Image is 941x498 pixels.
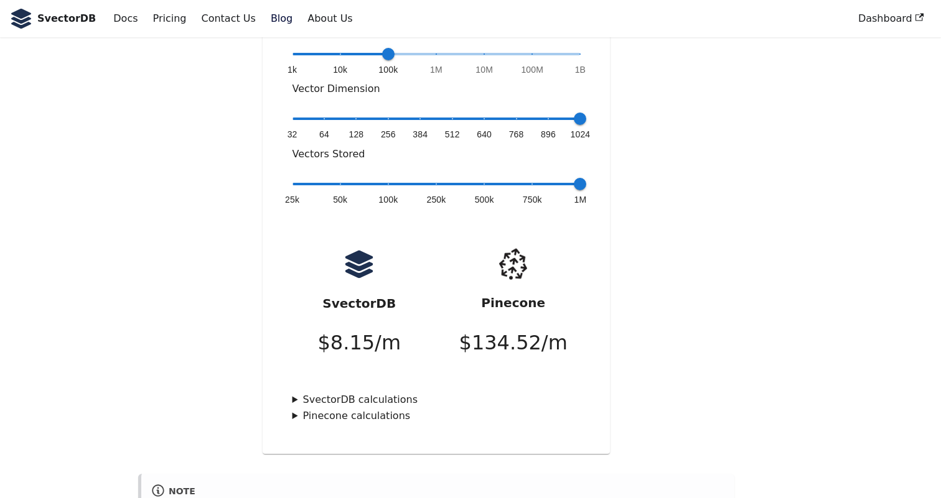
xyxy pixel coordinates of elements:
[293,408,581,424] summary: Pinecone calculations
[263,8,300,29] a: Blog
[521,63,543,76] span: 100M
[344,249,375,280] img: logo.svg
[445,128,460,141] span: 512
[381,128,396,141] span: 256
[490,241,536,287] img: pinecone.png
[541,128,556,141] span: 896
[349,128,364,141] span: 128
[333,63,347,76] span: 10k
[378,63,398,76] span: 100k
[571,128,591,141] span: 1024
[10,9,32,29] img: SvectorDB Logo
[288,128,297,141] span: 32
[523,193,542,206] span: 750k
[322,296,396,311] strong: SvectorDB
[10,9,96,29] a: SvectorDB LogoSvectorDB
[293,392,581,408] summary: SvectorDB calculations
[194,8,263,29] a: Contact Us
[475,63,493,76] span: 10M
[285,193,299,206] span: 25k
[300,8,360,29] a: About Us
[37,11,96,27] b: SvectorDB
[509,128,524,141] span: 768
[106,8,145,29] a: Docs
[333,193,347,206] span: 50k
[319,128,329,141] span: 64
[481,295,545,310] strong: Pinecone
[293,81,581,97] p: Vector Dimension
[378,193,398,206] span: 100k
[426,193,446,206] span: 250k
[413,128,428,141] span: 384
[288,63,297,76] span: 1k
[459,326,568,359] p: $ 134.52 /m
[146,8,194,29] a: Pricing
[575,63,586,76] span: 1B
[475,193,494,206] span: 500k
[293,146,581,162] p: Vectors Stored
[477,128,492,141] span: 640
[430,63,442,76] span: 1M
[851,8,931,29] a: Dashboard
[317,326,401,359] p: $ 8.15 /m
[574,193,587,206] span: 1M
